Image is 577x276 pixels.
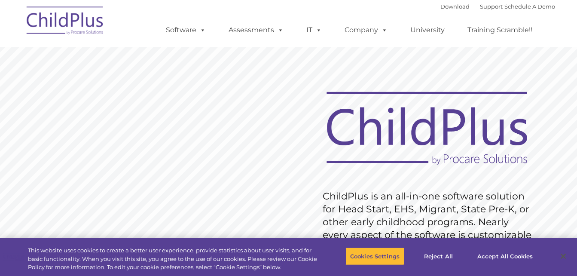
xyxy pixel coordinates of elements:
[554,247,573,266] button: Close
[440,3,470,10] a: Download
[22,0,108,43] img: ChildPlus by Procare Solutions
[402,21,453,39] a: University
[220,21,292,39] a: Assessments
[440,3,555,10] font: |
[345,247,404,265] button: Cookies Settings
[480,3,503,10] a: Support
[504,3,555,10] a: Schedule A Demo
[336,21,396,39] a: Company
[298,21,330,39] a: IT
[412,247,465,265] button: Reject All
[473,247,537,265] button: Accept All Cookies
[459,21,541,39] a: Training Scramble!!
[28,246,318,272] div: This website uses cookies to create a better user experience, provide statistics about user visit...
[157,21,214,39] a: Software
